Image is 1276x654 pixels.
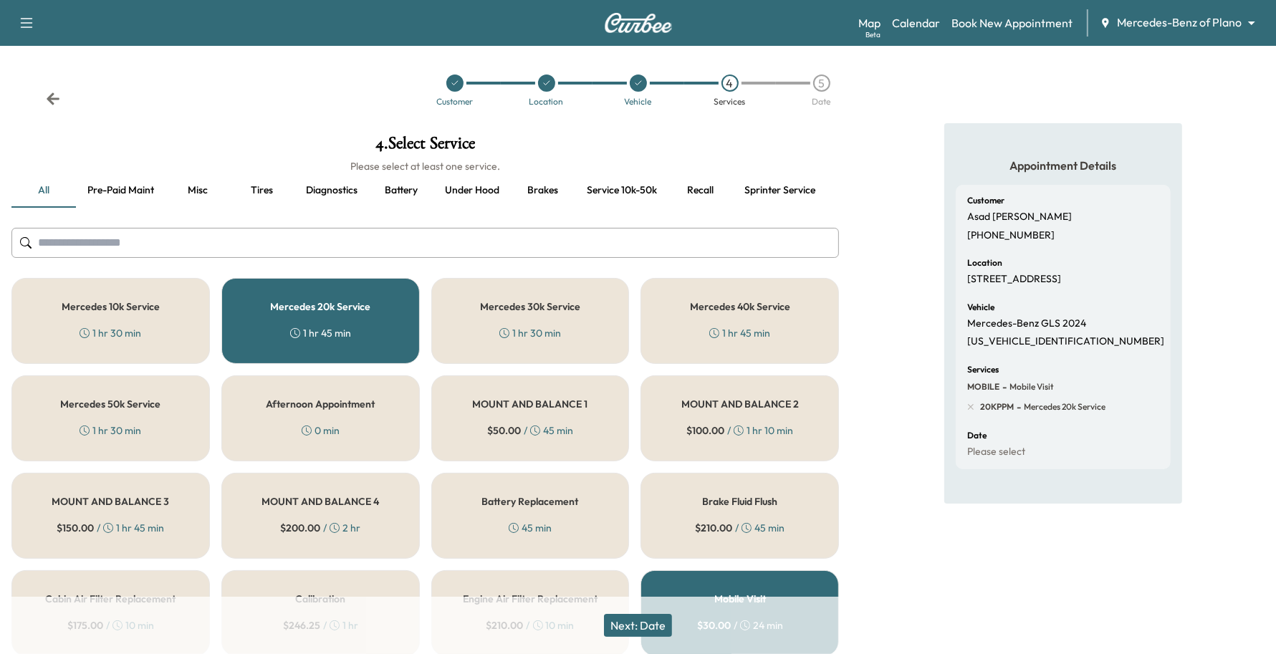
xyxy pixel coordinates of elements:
h5: Calibration [295,594,345,604]
h6: Services [967,365,999,374]
button: Sprinter service [733,173,827,208]
span: - [1014,400,1021,414]
h5: Mercedes 10k Service [62,302,160,312]
button: Diagnostics [294,173,369,208]
p: Asad [PERSON_NAME] [967,211,1072,223]
div: basic tabs example [11,173,839,208]
div: 45 min [509,521,552,535]
div: 4 [721,74,739,92]
h5: Mercedes 30k Service [480,302,580,312]
h5: Mercedes 40k Service [690,302,790,312]
h5: Brake Fluid Flush [702,496,777,506]
button: Tires [230,173,294,208]
span: $ 50.00 [487,423,521,438]
div: Back [46,92,60,106]
div: / 45 min [695,521,785,535]
p: Please select [967,446,1025,458]
div: 0 min [302,423,340,438]
a: MapBeta [858,14,881,32]
span: $ 150.00 [57,521,94,535]
span: MOBILE [967,381,999,393]
h5: Battery Replacement [482,496,579,506]
button: Brakes [511,173,575,208]
h6: Customer [967,196,1004,205]
span: $ 100.00 [686,423,724,438]
span: $ 210.00 [695,521,732,535]
h5: MOUNT AND BALANCE 1 [473,399,588,409]
h1: 4 . Select Service [11,135,839,159]
h5: Engine Air Filter Replacement [463,594,598,604]
div: / 45 min [487,423,573,438]
button: Under hood [433,173,511,208]
div: 1 hr 30 min [80,326,141,340]
h5: Mercedes 20k Service [270,302,370,312]
button: Battery [369,173,433,208]
div: Services [714,97,746,106]
span: 20KPPM [980,401,1014,413]
button: Service 10k-50k [575,173,668,208]
div: / 1 hr 10 min [686,423,793,438]
div: Date [812,97,831,106]
button: Misc [166,173,230,208]
div: 1 hr 45 min [709,326,770,340]
h5: MOUNT AND BALANCE 2 [681,399,799,409]
h6: Date [967,431,987,440]
p: Mercedes-Benz GLS 2024 [967,317,1086,330]
button: all [11,173,76,208]
span: $ 200.00 [280,521,320,535]
p: [US_VEHICLE_IDENTIFICATION_NUMBER] [967,335,1164,348]
div: 5 [813,74,830,92]
div: 1 hr 30 min [80,423,141,438]
p: [PHONE_NUMBER] [967,229,1055,242]
button: Next: Date [604,614,672,637]
div: Location [529,97,564,106]
div: 1 hr 45 min [290,326,351,340]
a: Calendar [892,14,940,32]
h6: Location [967,259,1002,267]
button: Recall [668,173,733,208]
span: Mobile Visit [1007,381,1054,393]
div: Beta [865,29,881,40]
a: Book New Appointment [951,14,1073,32]
h5: MOUNT AND BALANCE 4 [262,496,379,506]
img: Curbee Logo [604,13,673,33]
div: 1 hr 30 min [499,326,561,340]
h5: MOUNT AND BALANCE 3 [52,496,169,506]
div: Vehicle [625,97,652,106]
p: [STREET_ADDRESS] [967,273,1061,286]
h5: Mobile Visit [714,594,766,604]
h5: Afternoon Appointment [266,399,375,409]
h6: Vehicle [967,303,994,312]
h5: Mercedes 50k Service [60,399,160,409]
div: / 2 hr [280,521,360,535]
span: Mercedes 20k Service [1021,401,1105,413]
span: Mercedes-Benz of Plano [1117,14,1242,31]
h5: Cabin Air Filter Replacement [45,594,176,604]
button: Pre-paid maint [76,173,166,208]
span: - [999,380,1007,394]
h5: Appointment Details [956,158,1171,173]
div: Customer [436,97,473,106]
h6: Please select at least one service. [11,159,839,173]
div: / 1 hr 45 min [57,521,164,535]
